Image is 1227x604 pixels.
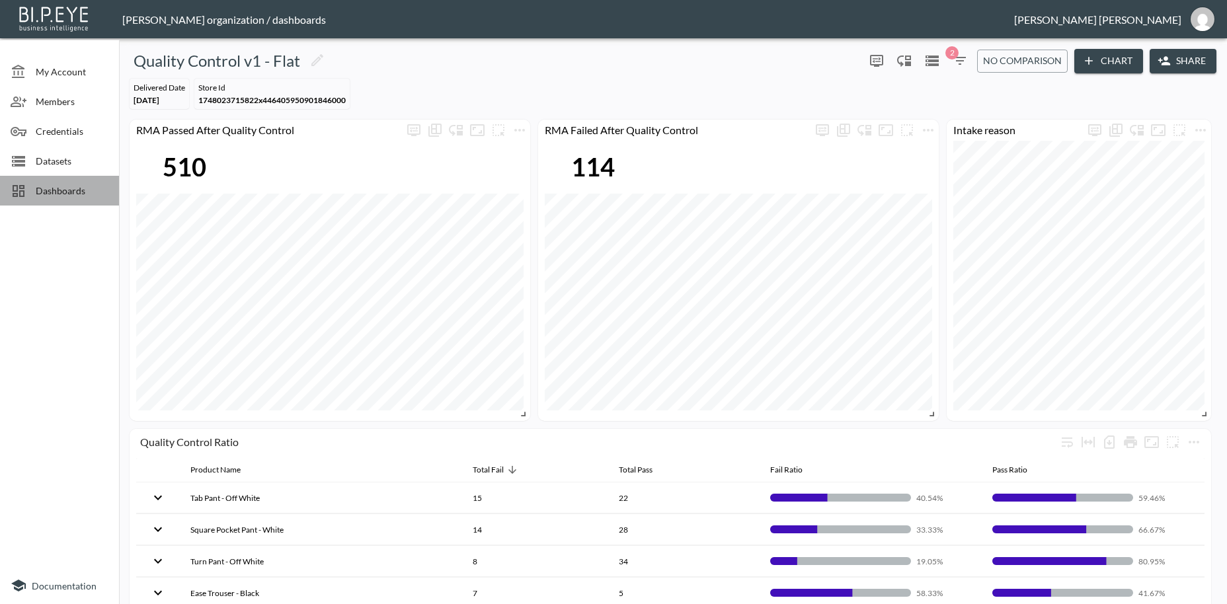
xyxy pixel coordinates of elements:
[1190,120,1211,141] span: Chart settings
[462,546,608,577] th: 8
[1162,434,1183,447] span: Attach chart to a group
[945,46,959,59] span: 2
[992,587,1194,599] div: 41.67/100 (41.67%)
[833,120,854,141] div: Show chart as table
[462,482,608,513] th: 15
[1150,49,1216,73] button: Share
[1138,492,1194,504] p: 59.46%
[571,151,615,182] div: 114
[1074,49,1143,73] button: Chart
[1183,432,1205,453] button: more
[1078,432,1099,453] div: Toggle table layout between fixed and auto (default: auto)
[619,462,653,478] div: Total Pass
[198,83,346,93] div: Store Id
[147,582,169,604] button: expand row
[922,50,943,71] button: Datasets
[854,120,875,141] div: Enable/disable chart dragging
[1056,432,1078,453] div: Wrap text
[875,120,896,141] button: Fullscreen
[1148,120,1169,141] button: Fullscreen
[309,52,325,68] svg: Edit
[17,3,93,33] img: bipeye-logo
[918,120,939,141] button: more
[190,462,258,478] span: Product Name
[1169,120,1190,141] button: more
[130,124,403,136] div: RMA Passed After Quality Control
[770,462,803,478] div: Fail Ratio
[918,120,939,141] span: Chart settings
[992,556,1194,567] div: 80.95/100 (80.95%)
[36,154,108,168] span: Datasets
[134,50,300,71] h5: Quality Control v1 - Flat
[1141,432,1162,453] button: Fullscreen
[770,556,971,567] div: 19.05/100 (19.05%)
[538,124,812,136] div: RMA Failed After Quality Control
[1191,7,1214,31] img: 7151a5340a926b4f92da4ffde41f27b4
[916,524,972,535] p: 33.33%
[1120,432,1141,453] div: Print
[1138,524,1194,535] p: 66.67%
[1105,120,1127,141] div: Show chart as table
[619,462,670,478] span: Total Pass
[403,120,424,141] span: Display settings
[947,124,1084,136] div: Intake reason
[473,462,504,478] div: Total Fail
[140,435,1056,448] div: Quality Control Ratio
[36,184,108,198] span: Dashboards
[473,462,521,478] span: Total Fail
[1014,13,1181,26] div: [PERSON_NAME] [PERSON_NAME]
[190,462,241,478] div: Product Name
[122,13,1014,26] div: [PERSON_NAME] organization / dashboards
[509,120,530,141] span: Chart settings
[992,524,1194,535] div: 66.67/100 (66.67%)
[11,578,108,593] a: Documentation
[992,462,1027,478] div: Pass Ratio
[916,587,972,599] p: 58.33%
[180,482,462,513] th: Tab Pant - Off White
[36,124,108,138] span: Credentials
[488,120,509,141] button: more
[1190,120,1211,141] button: more
[896,120,918,141] button: more
[992,492,1194,504] div: 59.46/100 (59.46%)
[983,53,1062,69] span: No comparison
[488,122,509,135] span: Attach chart to a group
[1169,122,1190,135] span: Attach chart to a group
[424,120,446,141] div: Show chart as table
[1127,120,1148,141] div: Enable/disable chart dragging
[467,120,488,141] button: Fullscreen
[1162,432,1183,453] button: more
[916,492,972,504] p: 40.54%
[180,546,462,577] th: Turn Pant - Off White
[866,50,887,71] span: Display settings
[147,550,169,572] button: expand row
[36,65,108,79] span: My Account
[1099,432,1120,453] div: Number of rows selected for download: 128
[180,514,462,545] th: Square Pocket Pant - White
[1181,3,1224,35] button: ana@swap-commerce.com
[770,587,971,599] div: 58.33/100 (58.33%)
[1183,432,1205,453] span: Chart settings
[896,122,918,135] span: Attach chart to a group
[977,50,1068,73] button: No comparison
[32,580,97,591] span: Documentation
[608,546,760,577] th: 34
[1084,120,1105,141] button: more
[147,518,169,541] button: expand row
[916,556,972,567] p: 19.05%
[1084,120,1105,141] span: Display settings
[770,462,820,478] span: Fail Ratio
[36,94,108,108] span: Members
[992,462,1045,478] span: Pass Ratio
[446,120,467,141] div: Enable/disable chart dragging
[608,482,760,513] th: 22
[198,95,346,105] span: 1748023715822x446405950901846000
[134,83,185,93] div: Delivered Date
[134,95,159,105] span: [DATE]
[1138,556,1194,567] p: 80.95%
[812,120,833,141] button: more
[608,514,760,545] th: 28
[770,524,971,535] div: 33.33/100 (33.33%)
[1138,587,1194,599] p: 41.67%
[812,120,833,141] span: Display settings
